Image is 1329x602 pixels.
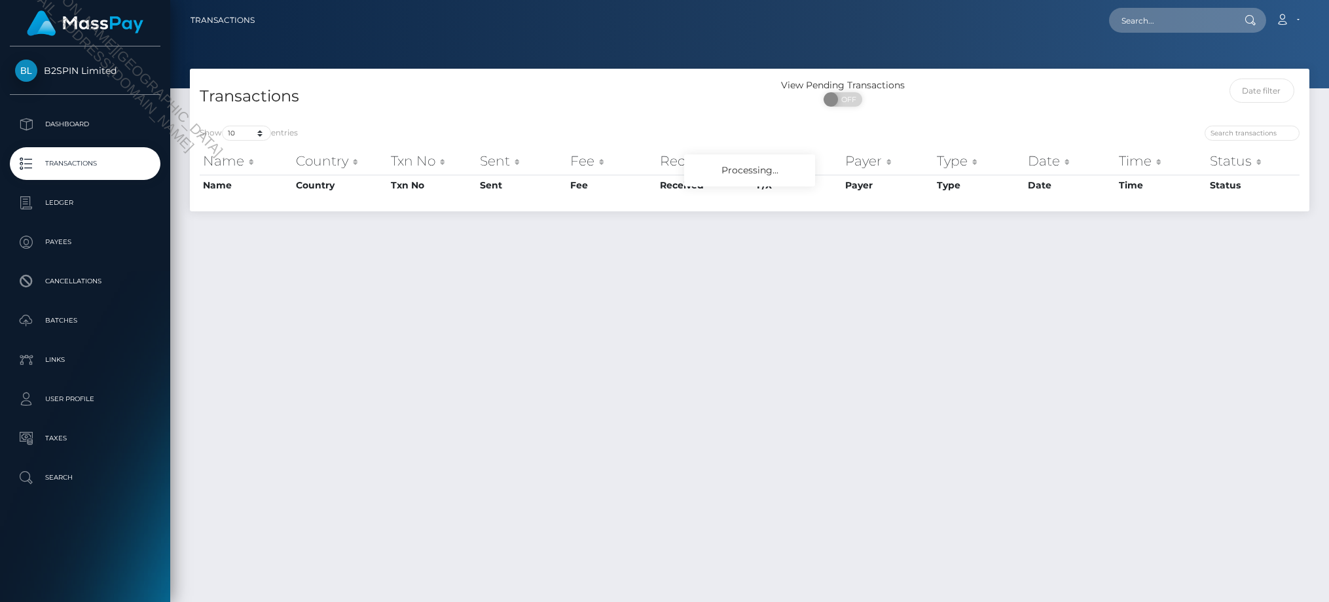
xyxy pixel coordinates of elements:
[1229,79,1294,103] input: Date filter
[567,175,656,196] th: Fee
[842,148,934,174] th: Payer
[15,468,155,487] p: Search
[934,148,1025,174] th: Type
[754,148,842,174] th: F/X
[15,272,155,291] p: Cancellations
[831,92,864,107] span: OFF
[1207,175,1300,196] th: Status
[10,265,160,298] a: Cancellations
[750,79,936,92] div: View Pending Transactions
[684,154,815,186] div: Processing...
[1109,8,1232,33] input: Search...
[1025,175,1116,196] th: Date
[1025,148,1116,174] th: Date
[200,85,740,108] h4: Transactions
[15,232,155,252] p: Payees
[293,148,388,174] th: Country
[657,175,754,196] th: Received
[222,126,271,141] select: Showentries
[657,148,754,174] th: Received
[10,344,160,376] a: Links
[934,175,1025,196] th: Type
[27,10,143,36] img: MassPay Logo
[842,175,934,196] th: Payer
[1205,126,1300,141] input: Search transactions
[10,461,160,494] a: Search
[388,148,477,174] th: Txn No
[477,148,567,174] th: Sent
[15,115,155,134] p: Dashboard
[10,186,160,219] a: Ledger
[567,148,656,174] th: Fee
[200,175,293,196] th: Name
[10,226,160,258] a: Payees
[10,108,160,141] a: Dashboard
[1116,148,1207,174] th: Time
[388,175,477,196] th: Txn No
[10,422,160,455] a: Taxes
[15,193,155,213] p: Ledger
[15,389,155,409] p: User Profile
[10,383,160,416] a: User Profile
[15,154,155,173] p: Transactions
[10,304,160,337] a: Batches
[293,175,388,196] th: Country
[200,148,293,174] th: Name
[15,311,155,330] p: Batches
[200,126,298,141] label: Show entries
[15,350,155,370] p: Links
[1207,148,1300,174] th: Status
[191,7,255,34] a: Transactions
[1116,175,1207,196] th: Time
[15,429,155,448] p: Taxes
[15,60,37,82] img: B2SPIN Limited
[477,175,567,196] th: Sent
[10,147,160,180] a: Transactions
[10,65,160,77] span: B2SPIN Limited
